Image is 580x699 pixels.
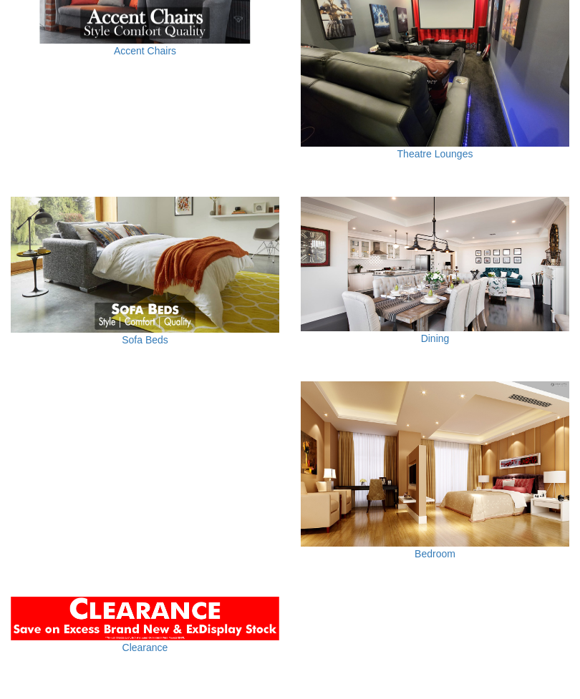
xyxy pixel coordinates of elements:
[301,197,569,332] img: Dining
[11,597,279,641] img: Clearance
[415,549,455,560] a: Bedroom
[397,149,473,160] a: Theatre Lounges
[11,197,279,333] img: Sofa Beds
[122,642,168,654] a: Clearance
[114,46,176,57] a: Accent Chairs
[122,335,168,346] a: Sofa Beds
[301,382,569,548] img: Bedroom
[421,333,450,345] a: Dining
